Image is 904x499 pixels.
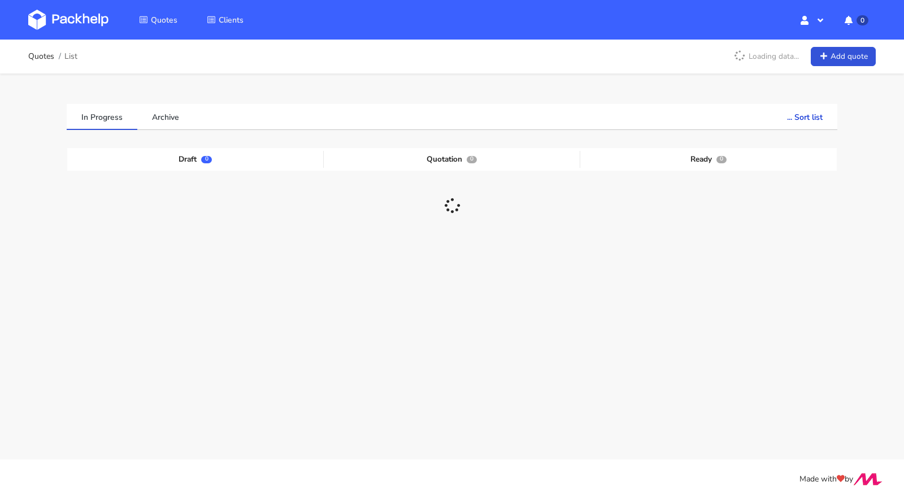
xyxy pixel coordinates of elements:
[125,10,191,30] a: Quotes
[467,156,477,163] span: 0
[28,10,108,30] img: Dashboard
[67,104,137,129] a: In Progress
[836,10,876,30] button: 0
[716,156,727,163] span: 0
[64,52,77,61] span: List
[219,15,244,25] span: Clients
[324,151,580,168] div: Quotation
[772,104,837,129] button: ... Sort list
[580,151,837,168] div: Ready
[857,15,868,25] span: 0
[151,15,177,25] span: Quotes
[14,473,890,486] div: Made with by
[728,47,805,66] p: Loading data...
[28,45,77,68] nav: breadcrumb
[137,104,194,129] a: Archive
[201,156,211,163] span: 0
[193,10,257,30] a: Clients
[28,52,54,61] a: Quotes
[811,47,876,67] a: Add quote
[67,151,324,168] div: Draft
[853,473,883,485] img: Move Closer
